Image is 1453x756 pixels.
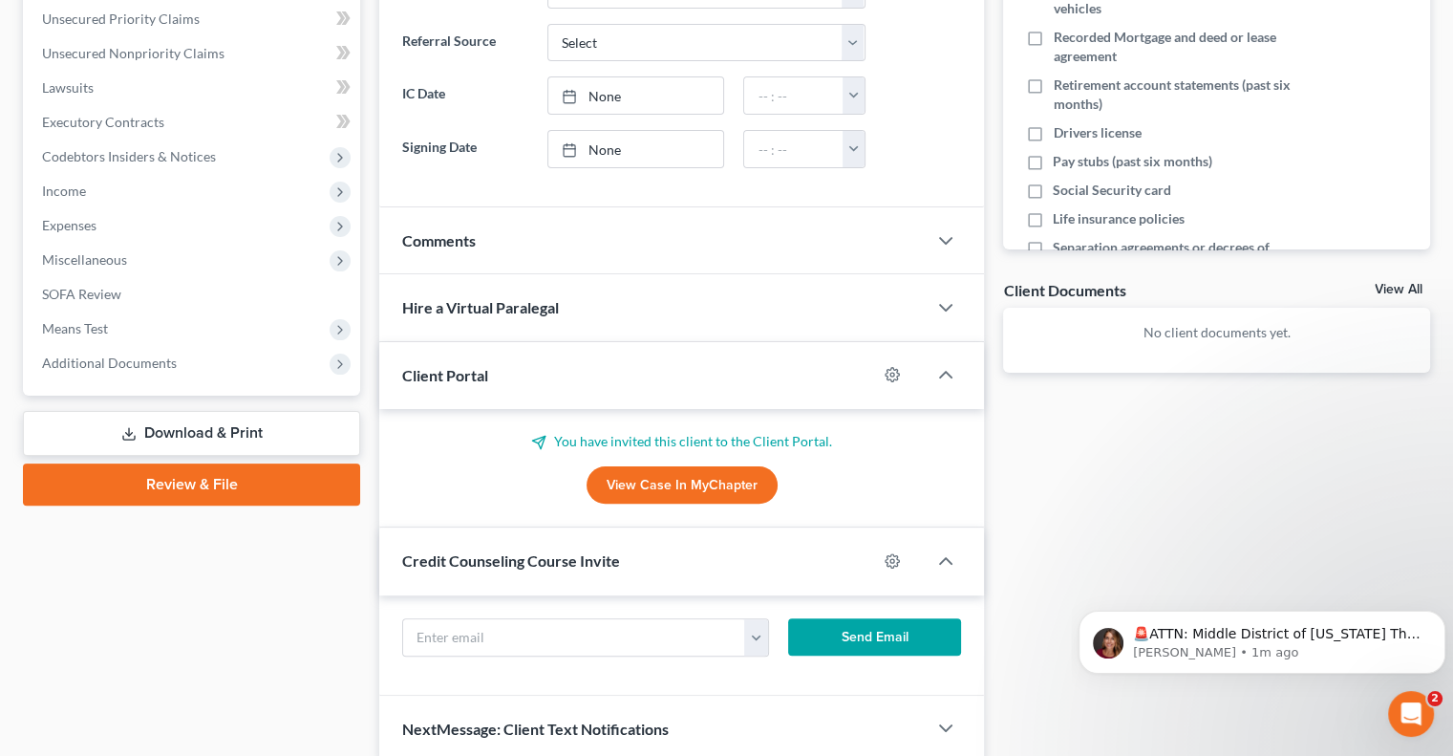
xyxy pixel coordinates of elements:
[42,114,164,130] span: Executory Contracts
[788,618,962,657] button: Send Email
[1053,181,1171,200] span: Social Security card
[403,619,745,656] input: Enter email
[1388,691,1434,737] iframe: Intercom live chat
[42,251,127,268] span: Miscellaneous
[1053,76,1307,114] span: Retirement account statements (past six months)
[42,286,121,302] span: SOFA Review
[42,79,94,96] span: Lawsuits
[402,551,620,570] span: Credit Counseling Course Invite
[42,320,108,336] span: Means Test
[27,277,360,312] a: SOFA Review
[1053,152,1212,171] span: Pay stubs (past six months)
[23,464,360,506] a: Review & File
[744,77,844,114] input: -- : --
[27,105,360,140] a: Executory Contracts
[42,11,200,27] span: Unsecured Priority Claims
[1053,123,1141,142] span: Drivers license
[402,720,669,738] span: NextMessage: Client Text Notifications
[27,36,360,71] a: Unsecured Nonpriority Claims
[42,183,86,199] span: Income
[42,355,177,371] span: Additional Documents
[402,432,961,451] p: You have invited this client to the Client Portal.
[548,131,724,167] a: None
[402,231,476,249] span: Comments
[27,71,360,105] a: Lawsuits
[393,76,537,115] label: IC Date
[744,131,844,167] input: -- : --
[1427,691,1442,706] span: 2
[1071,571,1453,704] iframe: Intercom notifications message
[42,45,224,61] span: Unsecured Nonpriority Claims
[587,466,778,505] a: View Case in MyChapter
[393,24,537,62] label: Referral Source
[1018,323,1415,342] p: No client documents yet.
[1003,280,1125,300] div: Client Documents
[42,217,96,233] span: Expenses
[42,148,216,164] span: Codebtors Insiders & Notices
[1053,209,1185,228] span: Life insurance policies
[402,366,488,384] span: Client Portal
[402,298,559,316] span: Hire a Virtual Paralegal
[393,130,537,168] label: Signing Date
[1375,283,1422,296] a: View All
[548,77,724,114] a: None
[27,2,360,36] a: Unsecured Priority Claims
[1053,28,1307,66] span: Recorded Mortgage and deed or lease agreement
[1053,238,1307,276] span: Separation agreements or decrees of divorces
[23,411,360,456] a: Download & Print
